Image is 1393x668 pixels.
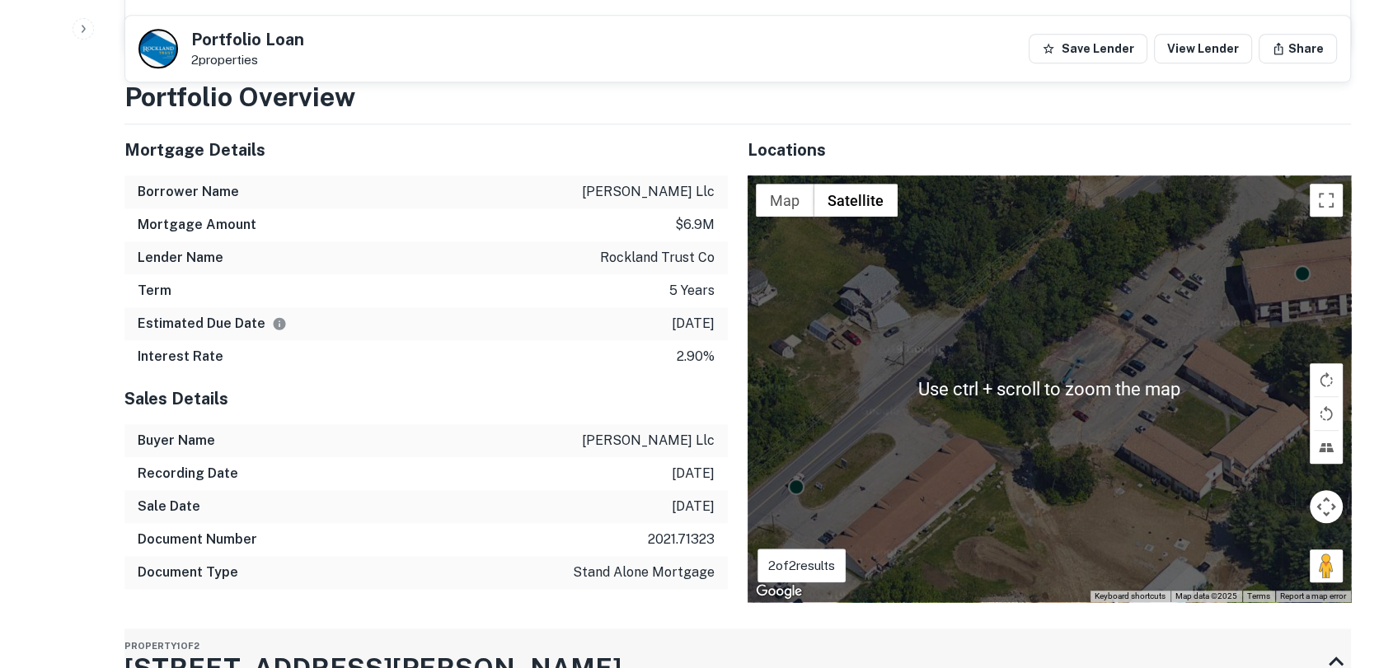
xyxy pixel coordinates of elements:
p: rockland trust co [600,248,715,268]
h5: Locations [748,138,1351,162]
p: 2 properties [191,53,304,68]
p: 5 years [669,281,715,301]
iframe: Chat Widget [1311,536,1393,615]
button: Rotate map clockwise [1310,363,1343,396]
button: Share [1259,34,1337,63]
h6: Recording Date [138,464,238,483]
button: Drag Pegman onto the map to open Street View [1310,549,1343,582]
button: Tilt map [1310,431,1343,464]
h6: Mortgage Amount [138,215,256,235]
td: [DATE] [591,6,803,50]
button: Map camera controls [1310,490,1343,523]
h6: Document Number [138,530,257,549]
h6: Borrower Name [138,182,239,202]
button: Toggle fullscreen view [1310,184,1343,217]
p: 2021.71323 [648,530,715,549]
h5: Mortgage Details [124,138,728,162]
p: 2.90% [677,347,715,367]
p: $6.9m [675,215,715,235]
a: Report a map error [1280,591,1346,600]
p: [PERSON_NAME] llc [582,431,715,451]
p: stand alone mortgage [573,563,715,582]
h6: Term [138,281,171,301]
p: 2 of 2 results [768,556,835,576]
a: Open this area in Google Maps (opens a new window) [752,581,806,602]
p: [DATE] [672,497,715,516]
h5: Portfolio Loan [191,31,304,48]
h6: Lender Name [138,248,223,268]
h5: Sales Details [124,386,728,411]
a: Terms (opens in new tab) [1247,591,1270,600]
span: Property 1 of 2 [124,641,199,651]
h6: Document Type [138,563,238,582]
h6: Buyer Name [138,431,215,451]
a: View Lender [1154,34,1252,63]
p: [DATE] [672,464,715,483]
svg: Estimate is based on a standard schedule for this type of loan. [272,316,287,331]
p: [DATE] [672,314,715,334]
h3: Portfolio Overview [124,77,1351,117]
button: Save Lender [1029,34,1147,63]
button: Keyboard shortcuts [1095,591,1166,602]
h6: Interest Rate [138,347,223,367]
h6: Estimated Due Date [138,314,287,334]
button: Rotate map counterclockwise [1310,397,1343,430]
button: Show satellite imagery [814,184,898,217]
p: [PERSON_NAME] llc [582,182,715,202]
span: Map data ©2025 [1175,591,1237,600]
button: Show street map [756,184,814,217]
h6: Sale Date [138,497,200,516]
img: Google [752,581,806,602]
